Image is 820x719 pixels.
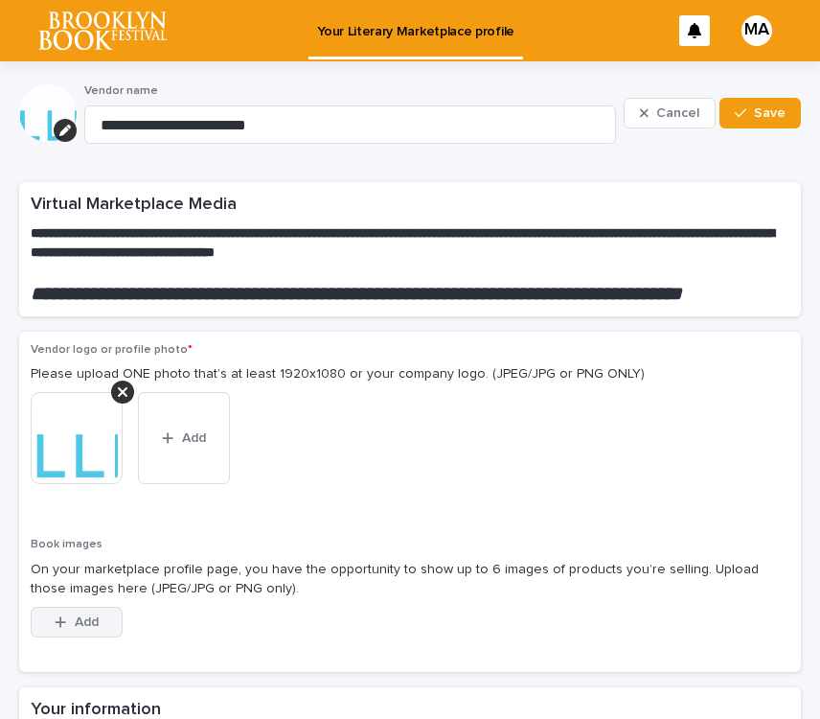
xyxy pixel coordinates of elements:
[31,364,789,384] p: Please upload ONE photo that’s at least 1920x1080 or your company logo. (JPEG/JPG or PNG ONLY)
[741,15,772,46] div: MA
[31,194,789,217] h2: Virtual Marketplace Media
[75,615,99,629] span: Add
[754,106,786,120] span: Save
[31,560,789,600] p: On your marketplace profile page, you have the opportunity to show up to 6 images of products you...
[31,607,123,638] button: Add
[138,392,230,484] button: Add
[31,539,102,550] span: Book images
[182,431,206,445] span: Add
[719,98,801,128] button: Save
[656,106,699,120] span: Cancel
[38,12,167,50] img: l65f3yHPToSKODuEVUav
[624,98,716,128] button: Cancel
[31,344,193,356] span: Vendor logo or profile photo
[84,85,158,97] span: Vendor name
